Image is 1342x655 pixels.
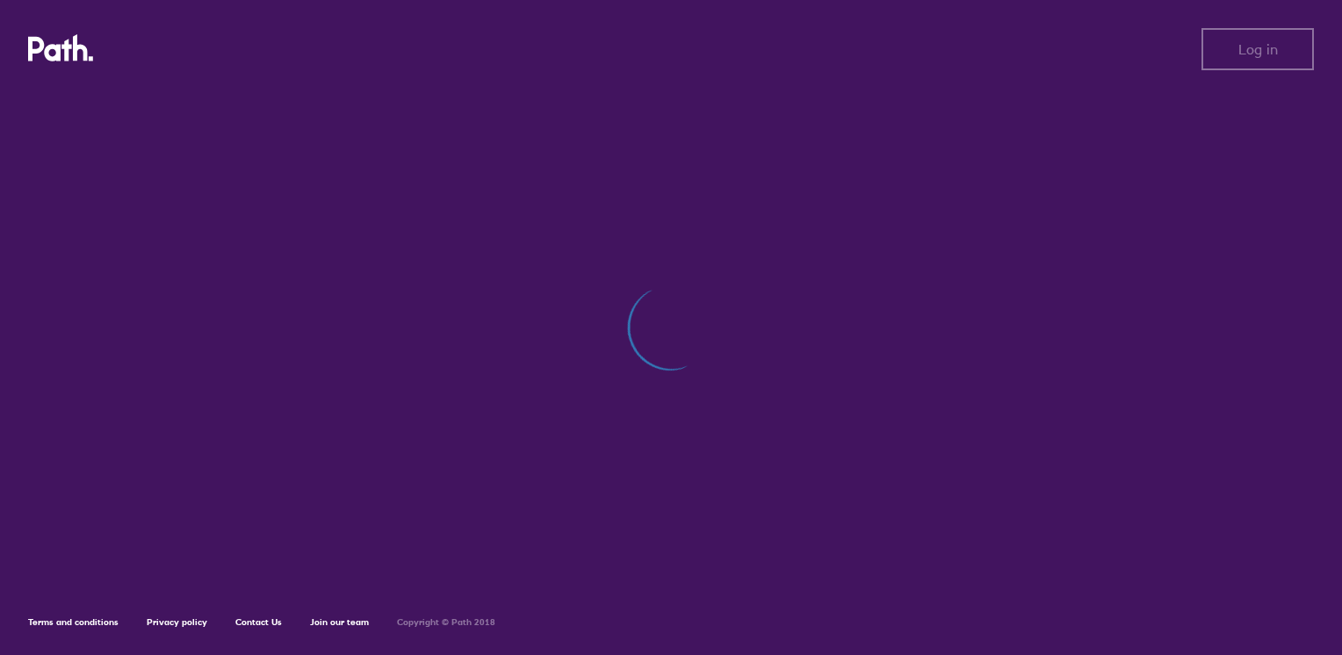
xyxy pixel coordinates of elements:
[397,617,495,628] h6: Copyright © Path 2018
[147,616,207,628] a: Privacy policy
[310,616,369,628] a: Join our team
[1201,28,1314,70] button: Log in
[28,616,119,628] a: Terms and conditions
[235,616,282,628] a: Contact Us
[1238,41,1278,57] span: Log in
